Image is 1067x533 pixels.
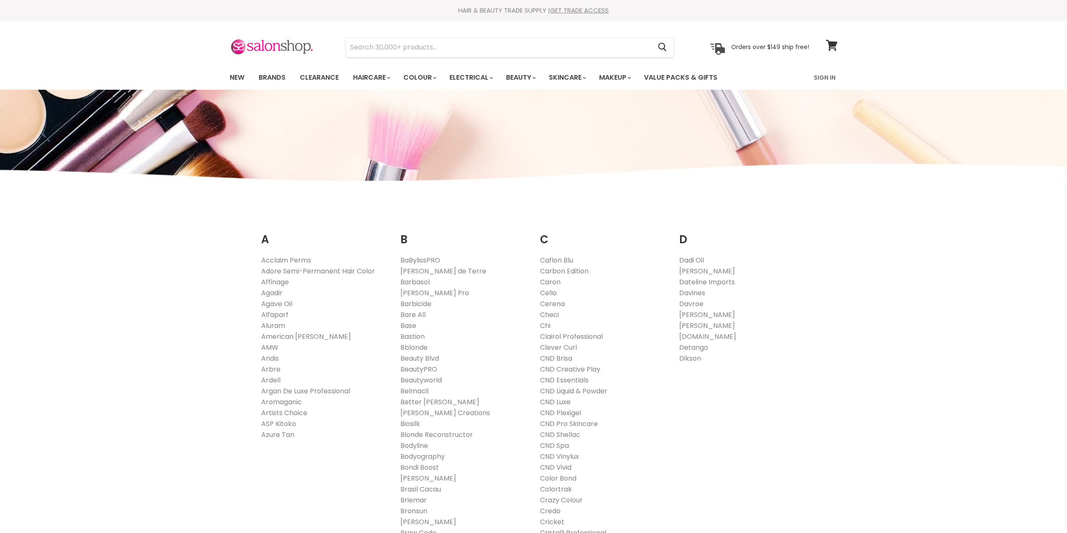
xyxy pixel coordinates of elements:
a: GET TRADE ACCESS [550,6,609,15]
a: Adore Semi-Permanent Hair Color [261,266,375,276]
a: Bodyline [400,441,428,450]
input: Search [346,38,652,57]
a: Azure Tan [261,430,294,439]
a: Blonde Reconstructor [400,430,473,439]
a: Acclaim Perms [261,255,311,265]
a: Detango [679,343,708,352]
a: BaBylissPRO [400,255,440,265]
a: American [PERSON_NAME] [261,332,351,341]
a: Barbasol [400,277,430,287]
a: Cello [540,288,557,298]
a: Base [400,321,416,330]
form: Product [345,37,674,57]
a: Credo [540,506,561,516]
a: BeautyPRO [400,364,437,374]
a: [PERSON_NAME] de Terre [400,266,486,276]
a: Davines [679,288,705,298]
a: Aluram [261,321,285,330]
a: CND Shellac [540,430,580,439]
a: New [223,69,251,86]
a: Bodyography [400,452,445,461]
a: CND Creative Play [540,364,600,374]
h2: A [261,220,388,248]
a: CND Vinylux [540,452,579,461]
a: Dikson [679,354,701,363]
a: Sign In [809,69,841,86]
a: Chi [540,321,550,330]
a: Andis [261,354,279,363]
nav: Main [219,65,848,90]
a: CND Pro Skincare [540,419,598,429]
ul: Main menu [223,65,766,90]
h2: D [679,220,806,248]
a: CND Spa [540,441,569,450]
a: Biosilk [400,419,420,429]
a: Bblonde [400,343,428,352]
a: Clever Curl [540,343,577,352]
a: Beautyworld [400,375,442,385]
a: Beauty [500,69,541,86]
a: [PERSON_NAME] [400,473,456,483]
a: Cricket [540,517,564,527]
a: CND Essentials [540,375,589,385]
h2: B [400,220,527,248]
a: [PERSON_NAME] [400,517,456,527]
a: Briemar [400,495,427,505]
a: CND Luxe [540,397,571,407]
a: [PERSON_NAME] Creations [400,408,490,418]
a: Bondi Boost [400,463,439,472]
a: Color Bond [540,473,576,483]
a: Beauty Blvd [400,354,439,363]
a: Haircare [347,69,395,86]
a: Better [PERSON_NAME] [400,397,479,407]
a: Checi [540,310,559,320]
div: HAIR & BEAUTY TRADE SUPPLY | [219,6,848,15]
a: Clearance [293,69,345,86]
a: Argan De Luxe Professional [261,386,350,396]
a: [PERSON_NAME] [679,266,735,276]
a: Bare All [400,310,426,320]
a: Caflon Blu [540,255,573,265]
a: CND Vivid [540,463,571,472]
a: Caron [540,277,561,287]
a: CND Brisa [540,354,572,363]
a: Davroe [679,299,704,309]
h2: C [540,220,667,248]
a: Bronsun [400,506,427,516]
a: Alfaparf [261,310,288,320]
a: CND Plexigel [540,408,581,418]
a: Agave Oil [261,299,292,309]
a: Electrical [443,69,498,86]
a: [PERSON_NAME] Pro [400,288,469,298]
a: Arbre [261,364,280,374]
a: Ardell [261,375,280,385]
a: Clairol Professional [540,332,603,341]
a: Dadi Oil [679,255,704,265]
a: Value Packs & Gifts [638,69,724,86]
p: Orders over $149 ship free! [731,43,809,51]
a: [PERSON_NAME] [679,310,735,320]
a: Colour [397,69,441,86]
a: AMW [261,343,278,352]
a: Artists Choice [261,408,307,418]
a: Brands [252,69,292,86]
a: [DOMAIN_NAME] [679,332,736,341]
a: Belmacil [400,386,428,396]
a: Crazy Colour [540,495,583,505]
a: Aromaganic [261,397,302,407]
a: ASP Kitoko [261,419,296,429]
a: Colortrak [540,484,572,494]
a: Makeup [593,69,636,86]
a: CND Liquid & Powder [540,386,607,396]
a: Skincare [543,69,591,86]
a: Agadir [261,288,283,298]
a: Cerena [540,299,565,309]
a: Affinage [261,277,289,287]
a: Barbicide [400,299,431,309]
a: Carbon Edition [540,266,589,276]
a: Brasil Cacau [400,484,441,494]
a: Bastion [400,332,425,341]
a: Dateline Imports [679,277,735,287]
a: [PERSON_NAME] [679,321,735,330]
button: Search [652,38,674,57]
